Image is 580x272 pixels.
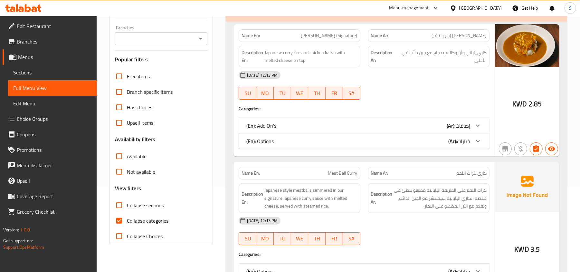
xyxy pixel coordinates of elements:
[294,89,306,98] span: WE
[545,142,558,155] button: Available
[127,201,164,209] span: Collapse sections
[326,232,343,245] button: FR
[13,100,92,107] span: Edit Menu
[115,136,155,143] h3: Availability filters
[3,204,97,219] a: Grocery Checklist
[530,243,540,256] span: 3.5
[371,190,393,206] strong: Description Ar:
[242,32,260,39] strong: Name En:
[256,232,274,245] button: MO
[301,32,357,39] span: [PERSON_NAME] (Signature)
[8,80,97,96] a: Full Menu View
[127,103,152,111] span: Has choices
[244,72,280,78] span: [DATE] 12:13 PM
[196,34,205,43] button: Open
[3,158,97,173] a: Menu disclaimer
[512,98,527,110] span: KWD
[311,234,323,243] span: TH
[371,32,388,39] strong: Name Ar:
[274,232,291,245] button: TU
[3,226,19,234] span: Version:
[308,87,326,100] button: TH
[127,152,147,160] span: Available
[3,173,97,189] a: Upsell
[432,32,487,39] span: [PERSON_NAME] (سيجنتشر)
[8,65,97,80] a: Sections
[17,177,92,185] span: Upsell
[3,243,44,251] a: Support.OpsPlatform
[294,234,306,243] span: WE
[397,49,487,64] span: كاري ياباني وأرز وكاتسو دجاج مع جبن ذائب في الأعلى
[495,24,559,67] img: 338db3ae-2f66-4974-bc19-eb28fede196a.jpg
[3,189,97,204] a: Coverage Report
[343,87,360,100] button: SA
[264,186,357,210] span: Japanese style meatballs simmered in our signature Japanese curry sauce with melted cheese, serve...
[242,170,260,177] strong: Name En:
[239,133,490,149] div: (En): Options(Ar):خيارات
[459,5,502,12] div: [GEOGRAPHIC_DATA]
[515,243,529,256] span: KWD
[455,121,470,131] span: إضافات
[17,146,92,154] span: Promotions
[328,89,340,98] span: FR
[246,137,274,145] p: Options
[127,119,153,127] span: Upsell items
[17,115,92,123] span: Choice Groups
[274,87,291,100] button: TU
[456,170,487,177] span: كاري كرات اللحم
[259,89,271,98] span: MO
[242,49,263,64] strong: Description En:
[13,69,92,76] span: Sections
[528,98,542,110] span: 2.85
[18,53,92,61] span: Menus
[291,87,309,100] button: WE
[394,186,487,210] span: كرات اللحم على الطريقة اليابانية مطهو ببطئ في صلصة الكاري اليابانية سيجنتشر مع الجبن الذائب، وتقد...
[371,49,396,64] strong: Description Ar:
[311,89,323,98] span: TH
[259,234,271,243] span: MO
[3,127,97,142] a: Coupons
[3,142,97,158] a: Promotions
[20,226,30,234] span: 1.0.0
[244,218,280,224] span: [DATE] 12:13 PM
[17,38,92,45] span: Branches
[328,234,340,243] span: FR
[3,111,97,127] a: Choice Groups
[308,232,326,245] button: TH
[127,88,173,96] span: Branch specific items
[371,170,388,177] strong: Name Ar:
[17,22,92,30] span: Edit Restaurant
[239,105,490,112] h4: Caregories:
[530,142,543,155] button: Has choices
[276,234,289,243] span: TU
[13,84,92,92] span: Full Menu View
[242,234,254,243] span: SU
[246,136,256,146] b: (En):
[115,56,207,63] h3: Popular filters
[499,142,512,155] button: Not branch specific item
[17,208,92,216] span: Grocery Checklist
[457,136,470,146] span: خيارات
[127,232,163,240] span: Collapse Choices
[127,168,155,176] span: Not available
[127,73,150,80] span: Free items
[291,232,309,245] button: WE
[447,121,455,131] b: (Ar):
[389,4,429,12] div: Menu-management
[3,237,33,245] span: Get support on:
[328,170,357,177] span: Meat Ball Curry
[17,192,92,200] span: Coverage Report
[246,122,277,130] p: Add On's:
[569,5,572,12] span: S
[276,89,289,98] span: TU
[346,234,358,243] span: SA
[17,131,92,138] span: Coupons
[127,217,168,225] span: Collapse categories
[239,232,256,245] button: SU
[242,89,254,98] span: SU
[115,185,141,192] h3: View filters
[343,232,360,245] button: SA
[448,136,457,146] b: (Ar):
[514,142,527,155] button: Purchased item
[242,190,263,206] strong: Description En:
